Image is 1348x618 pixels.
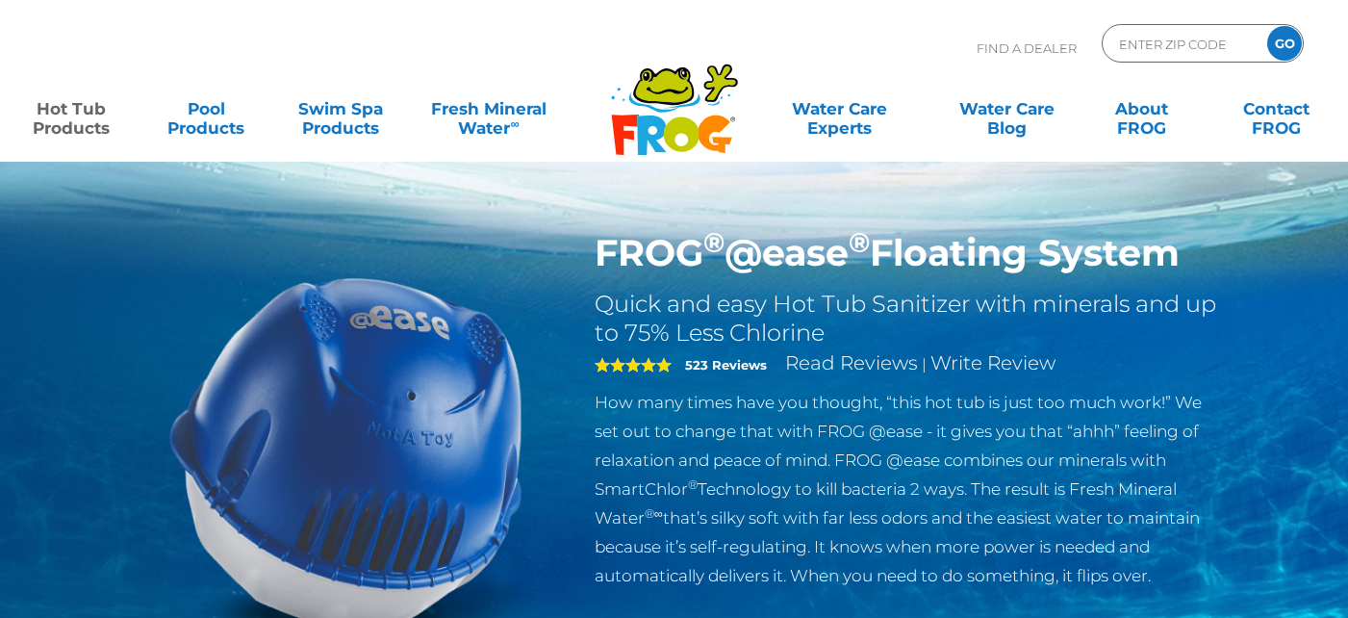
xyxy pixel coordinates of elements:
a: ContactFROG [1224,90,1329,128]
img: Frog Products Logo [600,39,749,156]
a: Read Reviews [785,351,918,374]
a: Water CareExperts [754,90,925,128]
sup: ®∞ [645,506,663,521]
a: Write Review [930,351,1056,374]
sup: ® [849,225,870,259]
a: Fresh MineralWater∞ [423,90,554,128]
a: AboutFROG [1089,90,1194,128]
sup: ® [688,477,698,492]
sup: ∞ [510,116,519,131]
span: 5 [595,357,672,373]
a: Water CareBlog [954,90,1059,128]
a: PoolProducts [154,90,259,128]
p: Find A Dealer [977,24,1077,72]
span: | [922,355,927,373]
input: GO [1267,26,1302,61]
a: Swim SpaProducts [289,90,394,128]
p: How many times have you thought, “this hot tub is just too much work!” We set out to change that ... [595,388,1223,590]
h2: Quick and easy Hot Tub Sanitizer with minerals and up to 75% Less Chlorine [595,290,1223,348]
sup: ® [703,225,725,259]
h1: FROG @ease Floating System [595,231,1223,275]
strong: 523 Reviews [685,357,767,373]
a: Hot TubProducts [19,90,124,128]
